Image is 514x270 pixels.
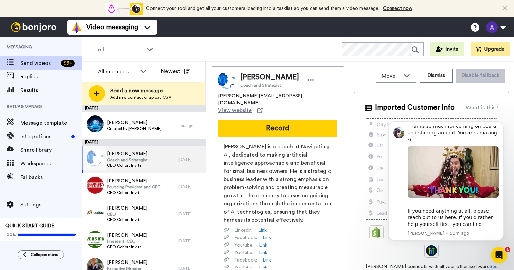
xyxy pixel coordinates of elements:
a: Link [259,249,267,256]
button: Dismiss [420,69,453,83]
span: QUICK START GUIDE [5,223,54,228]
span: Fallbacks [20,173,82,181]
a: Connect now [383,6,412,11]
a: Link [258,227,267,234]
div: [DATE] [178,184,202,190]
span: CEO Cohort Invite [107,163,148,168]
div: [DATE] [82,139,206,146]
span: [PERSON_NAME][EMAIL_ADDRESS][DOMAIN_NAME] [218,93,337,106]
span: Replies [20,73,82,81]
iframe: Intercom live chat [491,247,507,263]
span: Youtube : [234,249,253,256]
img: 4d42bb4c-3651-4d3a-ada3-6b7fe1b8a210.png [87,204,104,221]
a: View website [218,106,263,114]
span: 100% [5,232,16,237]
div: All members [98,68,137,76]
span: President, CEO [107,239,147,244]
button: Record [218,120,337,137]
button: Invite [430,42,464,56]
a: Link [263,234,271,241]
div: [DATE] [178,211,202,217]
span: Video messaging [86,22,138,32]
button: Upgrade [471,42,510,56]
a: Link [259,242,267,249]
span: All [98,46,143,54]
img: bj-logo-header-white.svg [8,22,59,32]
div: animation [105,3,143,15]
span: Move [382,72,400,80]
span: Message template [20,119,82,127]
span: [PERSON_NAME] [107,119,162,126]
span: Share library [20,146,82,154]
div: [DATE] [82,105,206,112]
span: Send videos [20,59,58,67]
span: Coach and Strategist [240,83,299,88]
span: Imported Customer Info [375,103,455,113]
span: CEO Cohort Invite [107,244,147,250]
img: 02d90984-6710-4605-a338-829b47c5de01.jpg [87,115,104,132]
span: [PERSON_NAME] [107,232,147,239]
span: CEO Cohort Invite [107,190,161,195]
span: Youtube : [234,242,253,249]
span: [PERSON_NAME] [107,205,147,212]
span: Workspaces [20,160,82,168]
span: Send a new message [110,87,171,95]
span: [PERSON_NAME] is a coach at Navigating AI, dedicated to making artificial intelligence approachab... [224,143,332,224]
span: Add new contact or upload CSV [110,95,171,100]
div: [DATE] [178,238,202,244]
button: Collapse menu [18,250,64,259]
div: What is this? [466,104,498,112]
img: Shopify [371,227,382,238]
span: CEO [107,212,147,217]
div: [DATE] [178,157,202,162]
button: Disable fallback [456,69,505,83]
span: Facebook : [234,257,257,264]
span: Results [20,86,82,94]
span: Settings [20,201,82,209]
img: 39293bb0-1ae5-4151-a78a-8e229646c625.png [87,177,104,194]
span: [PERSON_NAME] [107,150,148,157]
span: [PERSON_NAME] [107,259,147,266]
span: Facebook : [234,234,257,241]
div: 99 + [61,60,75,67]
span: Coach and Strategist [107,157,148,163]
iframe: Intercom notifications message [378,113,514,267]
img: e19eede0-4b7c-4b30-9fed-05ab7a6a17d6.png [87,231,104,248]
img: Image of Tim Holmes [218,72,235,89]
span: Collapse menu [31,252,58,257]
span: [PERSON_NAME] [107,178,161,184]
span: View website [218,106,252,114]
div: 1 hr. ago [178,123,202,128]
a: Link [263,257,271,264]
span: 1 [505,247,510,252]
span: Created by [PERSON_NAME] [107,126,162,131]
span: Linkedin : [234,227,253,234]
button: Newest [156,65,195,78]
span: [PERSON_NAME] [240,72,299,83]
span: Founding President and CEO [107,184,161,190]
img: vm-color.svg [71,22,82,33]
span: Connect your tool and get all your customers loading into a tasklist so you can send them a video... [146,6,379,11]
span: Integrations [20,132,69,141]
span: CEO Cohort Invite [107,217,147,222]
